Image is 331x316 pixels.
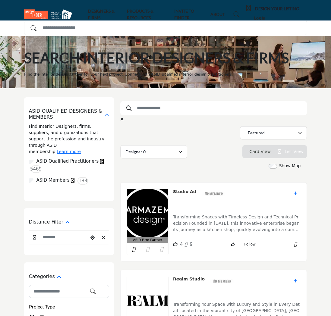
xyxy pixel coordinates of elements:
[210,12,225,17] a: ABOUT
[173,210,301,234] a: Transforming Spaces with Timeless Design and Technical Precision Founded in [DATE], this innovati...
[31,165,41,173] span: 5469
[29,108,103,120] h2: ASID QUALIFIED DESIGNERS & MEMBERS
[127,189,168,243] a: ASID Firm Partner
[120,145,187,158] button: Designer 0
[173,189,196,194] a: Studio Ad
[242,145,274,158] li: Card View
[125,149,146,155] p: Designer 0
[184,241,193,248] div: Followers
[240,239,260,249] button: Follow
[57,149,81,154] a: Learn more
[99,231,108,244] div: Clear search location
[173,276,205,296] p: Realm Studio
[120,101,307,115] input: Search Keyword
[24,48,289,67] h1: SEARCH INTERIOR DESIGNERS & FIRMS
[36,177,70,184] label: ASID Members
[261,239,289,250] button: View Profile
[24,71,233,77] p: Find the interior design partner for your next project. Connect with ASID-qualified interior desi...
[173,214,301,234] p: Transforming Spaces with Timeless Design and Technical Precision Founded in [DATE], this innovati...
[29,285,109,298] input: Search Category
[29,178,33,183] input: ASID Members checkbox
[29,160,33,164] input: ASID Qualified Practitioners checkbox
[246,149,271,154] a: View Card
[133,238,162,243] span: ASID Firm Partner
[29,123,109,155] p: Find Interior Designers, firms, suppliers, and organizations that support the profession and indu...
[255,6,299,11] h5: DESIGN YOUR LISTING
[173,242,178,246] i: Likes
[88,8,115,20] a: DESIGNERS & FIRMS
[294,278,298,283] a: Add To List
[248,130,265,136] p: Featured
[77,177,88,185] span: 188
[240,126,307,139] button: Featured
[278,149,304,154] a: View List
[29,231,89,243] input: Search Location
[202,190,226,197] img: ASID Members Badge Icon
[127,189,168,237] img: Studio Ad
[127,8,153,20] a: PRODUCTS & RESOURCES
[210,277,235,284] img: ASID Members Badge Icon
[24,9,75,19] img: Site Logo
[285,149,303,154] span: List View
[29,274,55,279] h2: Categories
[29,219,64,225] h2: Distance Filter
[190,242,193,247] span: 9
[227,239,239,249] button: Like listing
[36,158,99,165] label: ASID Qualified Practitioners
[174,8,194,20] a: INVITE TO FINDER
[173,277,205,281] a: Realm Studio
[274,145,307,158] li: List View
[246,12,273,23] button: Log In
[290,239,301,250] a: Redirect to listing
[246,5,299,12] div: DESIGN YOUR LISTING
[228,9,243,19] a: Search
[294,191,298,196] a: Add To List
[88,231,96,244] div: Choose your current location
[279,163,301,169] label: Show Map
[29,303,55,310] button: Project Type
[173,189,196,209] p: Studio Ad
[254,15,265,20] span: Log In
[24,21,307,35] input: Search Solutions
[249,149,270,154] span: Card View
[180,242,183,247] span: 4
